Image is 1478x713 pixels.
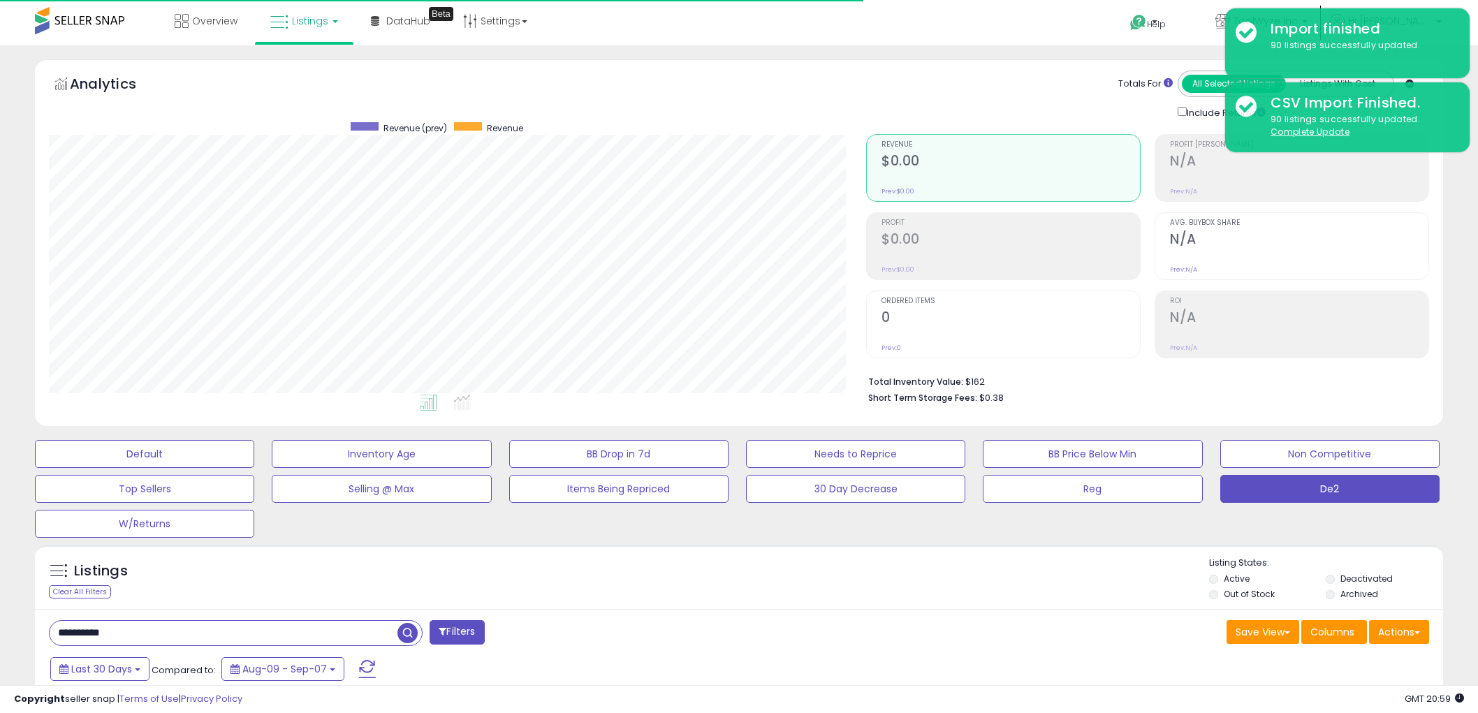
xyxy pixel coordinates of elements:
[1170,265,1197,274] small: Prev: N/A
[1167,104,1282,120] div: Include Returns
[35,510,254,538] button: W/Returns
[192,14,237,28] span: Overview
[14,693,242,706] div: seller snap | |
[152,663,216,677] span: Compared to:
[14,692,65,705] strong: Copyright
[1170,141,1428,149] span: Profit [PERSON_NAME]
[1271,126,1349,138] u: Complete Update
[74,561,128,581] h5: Listings
[881,297,1140,305] span: Ordered Items
[868,392,977,404] b: Short Term Storage Fees:
[881,265,914,274] small: Prev: $0.00
[49,585,111,598] div: Clear All Filters
[1209,557,1443,570] p: Listing States:
[386,14,430,28] span: DataHub
[1260,113,1459,139] div: 90 listings successfully updated.
[429,7,453,21] div: Tooltip anchor
[1220,475,1440,503] button: De2
[1182,75,1286,93] button: All Selected Listings
[1129,14,1147,31] i: Get Help
[1170,297,1428,305] span: ROI
[1224,588,1275,600] label: Out of Stock
[50,657,149,681] button: Last 30 Days
[881,219,1140,227] span: Profit
[881,187,914,196] small: Prev: $0.00
[979,391,1004,404] span: $0.38
[1340,573,1393,585] label: Deactivated
[1170,187,1197,196] small: Prev: N/A
[487,122,523,134] span: Revenue
[1227,620,1299,644] button: Save View
[1220,440,1440,468] button: Non Competitive
[1119,3,1193,45] a: Help
[1405,692,1464,705] span: 2025-10-8 20:59 GMT
[35,440,254,468] button: Default
[1260,19,1459,39] div: Import finished
[35,475,254,503] button: Top Sellers
[1340,588,1378,600] label: Archived
[881,231,1140,250] h2: $0.00
[71,662,132,676] span: Last 30 Days
[430,620,484,645] button: Filters
[1260,39,1459,52] div: 90 listings successfully updated.
[983,475,1202,503] button: Reg
[242,662,327,676] span: Aug-09 - Sep-07
[1369,620,1429,644] button: Actions
[1260,93,1459,113] div: CSV Import Finished.
[1224,573,1250,585] label: Active
[1310,625,1354,639] span: Columns
[383,122,447,134] span: Revenue (prev)
[119,692,179,705] a: Terms of Use
[1170,309,1428,328] h2: N/A
[1170,231,1428,250] h2: N/A
[1301,620,1367,644] button: Columns
[70,74,163,97] h5: Analytics
[509,440,729,468] button: BB Drop in 7d
[1118,78,1173,91] div: Totals For
[746,440,965,468] button: Needs to Reprice
[746,475,965,503] button: 30 Day Decrease
[868,376,963,388] b: Total Inventory Value:
[221,657,344,681] button: Aug-09 - Sep-07
[881,141,1140,149] span: Revenue
[1170,219,1428,227] span: Avg. Buybox Share
[1170,344,1197,352] small: Prev: N/A
[509,475,729,503] button: Items Being Repriced
[881,344,901,352] small: Prev: 0
[181,692,242,705] a: Privacy Policy
[292,14,328,28] span: Listings
[1170,153,1428,172] h2: N/A
[272,475,491,503] button: Selling @ Max
[881,153,1140,172] h2: $0.00
[881,309,1140,328] h2: 0
[1147,18,1166,30] span: Help
[272,440,491,468] button: Inventory Age
[983,440,1202,468] button: BB Price Below Min
[868,372,1419,389] li: $162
